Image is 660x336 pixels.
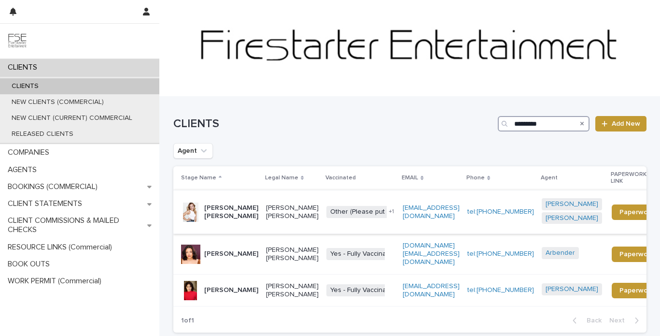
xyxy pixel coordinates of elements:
p: EMAIL [402,173,418,183]
p: NEW CLIENT (CURRENT) COMMERCIAL [4,114,140,122]
p: [PERSON_NAME] [204,250,258,258]
p: NEW CLIENTS (COMMERCIAL) [4,98,112,106]
span: Yes - Fully Vaccinated [326,284,400,296]
span: Paperwork [619,251,654,258]
p: [PERSON_NAME] [PERSON_NAME] [266,204,319,220]
a: [PERSON_NAME] [546,214,598,222]
p: BOOKINGS (COMMERCIAL) [4,182,105,191]
span: + 1 [389,209,394,215]
p: BOOK OUTS [4,260,57,269]
a: Add New [595,116,646,131]
p: COMPANIES [4,148,57,157]
span: Add New [612,120,640,127]
span: Back [581,317,602,324]
a: tel:[PHONE_NUMBER] [467,287,534,293]
span: Next [609,317,631,324]
p: Agent [541,173,558,183]
a: [EMAIL_ADDRESS][DOMAIN_NAME] [403,205,460,219]
p: Legal Name [265,173,298,183]
p: Stage Name [181,173,216,183]
p: CLIENTS [4,63,45,72]
p: [PERSON_NAME] [PERSON_NAME] [266,246,319,263]
a: tel:[PHONE_NUMBER] [467,208,534,215]
button: Agent [173,143,213,159]
p: AGENTS [4,165,44,175]
button: Next [605,316,646,325]
p: Phone [466,173,485,183]
p: PAPERWORK LINK [611,169,656,187]
p: RESOURCE LINKS (Commercial) [4,243,120,252]
p: RELEASED CLIENTS [4,130,81,138]
a: Arbender [546,249,575,257]
p: WORK PERMIT (Commercial) [4,277,109,286]
a: tel:[PHONE_NUMBER] [467,250,534,257]
button: Back [565,316,605,325]
img: 9JgRvJ3ETPGCJDhvPVA5 [8,31,27,51]
a: [PERSON_NAME] [546,200,598,208]
span: Paperwork [619,209,654,216]
p: [PERSON_NAME] [204,286,258,294]
a: [EMAIL_ADDRESS][DOMAIN_NAME] [403,283,460,298]
span: Other (Please put any notes if needed) [326,206,455,218]
p: CLIENT STATEMENTS [4,199,90,208]
span: Paperwork [619,287,654,294]
input: Search [498,116,590,131]
h1: CLIENTS [173,117,494,131]
p: [PERSON_NAME] [PERSON_NAME] [204,204,258,220]
p: CLIENTS [4,82,46,90]
p: CLIENT COMMISSIONS & MAILED CHECKS [4,216,147,234]
p: Vaccinated [325,173,356,183]
p: 1 of 1 [173,309,202,333]
p: [PERSON_NAME] [PERSON_NAME] [266,282,319,299]
a: [DOMAIN_NAME][EMAIL_ADDRESS][DOMAIN_NAME] [403,242,460,265]
span: Yes - Fully Vaccinated [326,248,400,260]
a: [PERSON_NAME] [546,285,598,293]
